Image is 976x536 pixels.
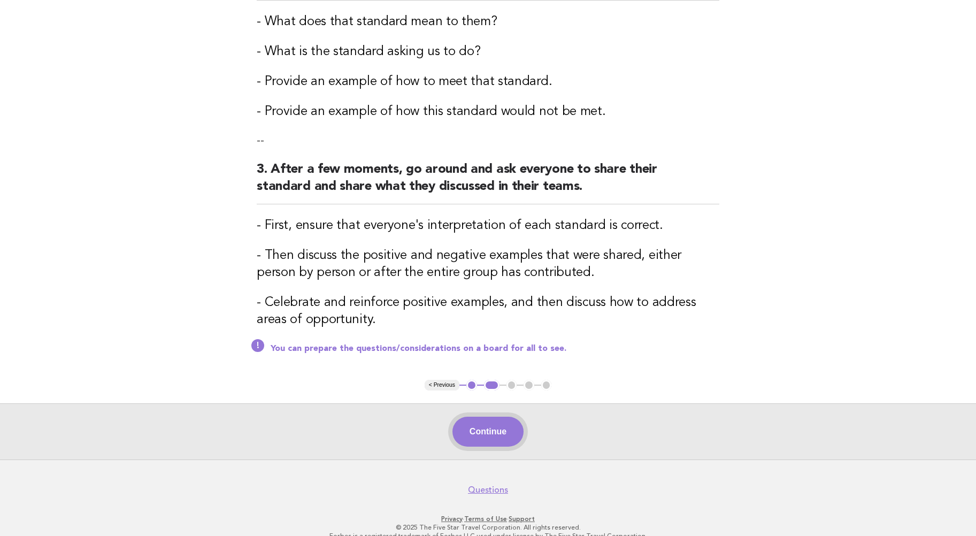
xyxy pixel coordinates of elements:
h2: 3. After a few moments, go around and ask everyone to share their standard and share what they di... [257,161,719,204]
p: · · [161,515,816,523]
h3: - What does that standard mean to them? [257,13,719,30]
h3: - Provide an example of how to meet that standard. [257,73,719,90]
a: Support [509,515,535,523]
p: -- [257,133,719,148]
p: © 2025 The Five Star Travel Corporation. All rights reserved. [161,523,816,532]
button: Continue [452,417,524,447]
p: You can prepare the questions/considerations on a board for all to see. [271,343,719,354]
h3: - Then discuss the positive and negative examples that were shared, either person by person or af... [257,247,719,281]
h3: - Provide an example of how this standard would not be met. [257,103,719,120]
h3: - What is the standard asking us to do? [257,43,719,60]
button: 2 [484,380,499,390]
h3: - Celebrate and reinforce positive examples, and then discuss how to address areas of opportunity. [257,294,719,328]
button: < Previous [425,380,459,390]
h3: - First, ensure that everyone's interpretation of each standard is correct. [257,217,719,234]
a: Privacy [441,515,463,523]
a: Terms of Use [464,515,507,523]
a: Questions [468,485,508,495]
button: 1 [466,380,477,390]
